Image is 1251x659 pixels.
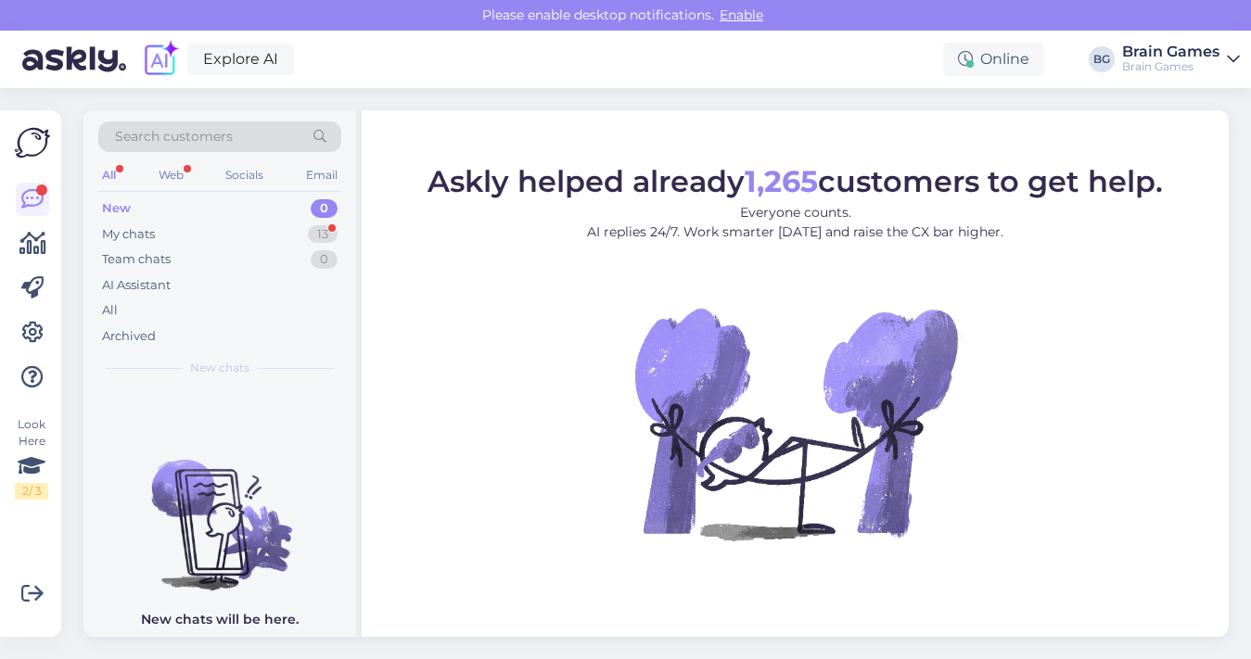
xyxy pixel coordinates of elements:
[102,327,156,346] div: Archived
[115,127,233,146] span: Search customers
[83,426,356,593] img: No chats
[98,163,120,187] div: All
[102,250,171,269] div: Team chats
[102,225,155,244] div: My chats
[1089,46,1115,72] div: BG
[311,199,338,218] div: 0
[308,225,338,244] div: 13
[15,125,50,160] img: Askly Logo
[1122,59,1219,74] div: Brain Games
[15,416,48,500] div: Look Here
[1122,44,1219,59] div: Brain Games
[102,301,118,320] div: All
[745,162,818,198] b: 1,265
[141,610,299,629] p: New chats will be here.
[943,43,1044,76] div: Online
[102,276,171,295] div: AI Assistant
[1122,44,1240,74] a: Brain GamesBrain Games
[428,202,1163,241] p: Everyone counts. AI replies 24/7. Work smarter [DATE] and raise the CX bar higher.
[311,250,338,269] div: 0
[629,256,963,589] img: No Chat active
[428,162,1163,198] span: Askly helped already customers to get help.
[155,163,187,187] div: Web
[222,163,267,187] div: Socials
[102,199,131,218] div: New
[714,6,769,23] span: Enable
[190,360,249,376] span: New chats
[15,483,48,500] div: 2 / 3
[141,40,180,79] img: explore-ai
[187,44,294,75] a: Explore AI
[302,163,341,187] div: Email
